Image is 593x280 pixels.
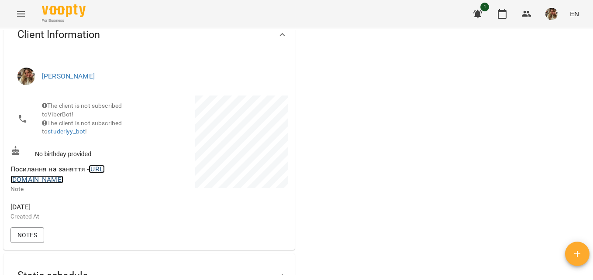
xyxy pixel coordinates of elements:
span: The client is not subscribed to ! [42,120,122,135]
button: EN [566,6,583,22]
span: 1 [480,3,489,11]
div: Client Information [3,12,295,57]
a: [PERSON_NAME] [42,72,95,80]
span: EN [570,9,579,18]
button: Menu [10,3,31,24]
span: The client is not subscribed to ViberBot! [42,102,122,118]
button: Notes [10,227,44,243]
a: studerlyy_bot [48,128,85,135]
span: Посилання на заняття - [10,165,105,184]
div: No birthday provided [9,144,149,160]
span: Client Information [17,28,100,41]
img: e4a1c2e730dae90c1a8125829fed2402.jpg [545,8,558,20]
span: [DATE] [10,202,148,212]
span: For Business [42,18,86,24]
p: Note [10,185,148,194]
img: Назаренко Катерина Андріївна [17,68,35,85]
p: Created At [10,212,148,221]
span: Notes [17,230,37,240]
img: Voopty Logo [42,4,86,17]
